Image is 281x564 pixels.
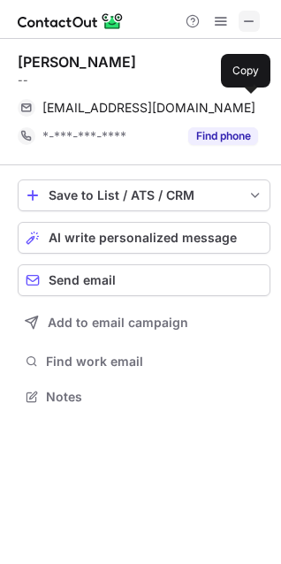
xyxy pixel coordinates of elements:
[42,100,255,116] span: [EMAIL_ADDRESS][DOMAIN_NAME]
[18,307,270,339] button: Add to email campaign
[18,385,270,409] button: Notes
[188,127,258,145] button: Reveal Button
[18,222,270,254] button: AI write personalized message
[46,354,263,370] span: Find work email
[46,389,263,405] span: Notes
[18,349,270,374] button: Find work email
[18,53,136,71] div: [PERSON_NAME]
[48,316,188,330] span: Add to email campaign
[18,264,270,296] button: Send email
[18,179,270,211] button: save-profile-one-click
[49,231,237,245] span: AI write personalized message
[49,273,116,287] span: Send email
[18,72,270,88] div: --
[49,188,239,202] div: Save to List / ATS / CRM
[18,11,124,32] img: ContactOut v5.3.10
